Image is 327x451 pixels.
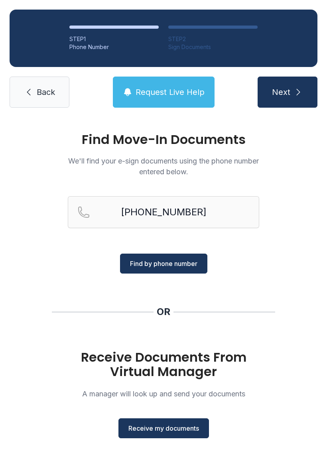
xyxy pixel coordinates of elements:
[130,259,197,268] span: Find by phone number
[68,133,259,146] h1: Find Move-In Documents
[168,43,258,51] div: Sign Documents
[272,87,290,98] span: Next
[68,350,259,379] h1: Receive Documents From Virtual Manager
[68,388,259,399] p: A manager will look up and send your documents
[168,35,258,43] div: STEP 2
[69,35,159,43] div: STEP 1
[136,87,205,98] span: Request Live Help
[68,196,259,228] input: Reservation phone number
[37,87,55,98] span: Back
[69,43,159,51] div: Phone Number
[128,423,199,433] span: Receive my documents
[68,156,259,177] p: We'll find your e-sign documents using the phone number entered below.
[157,305,170,318] div: OR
